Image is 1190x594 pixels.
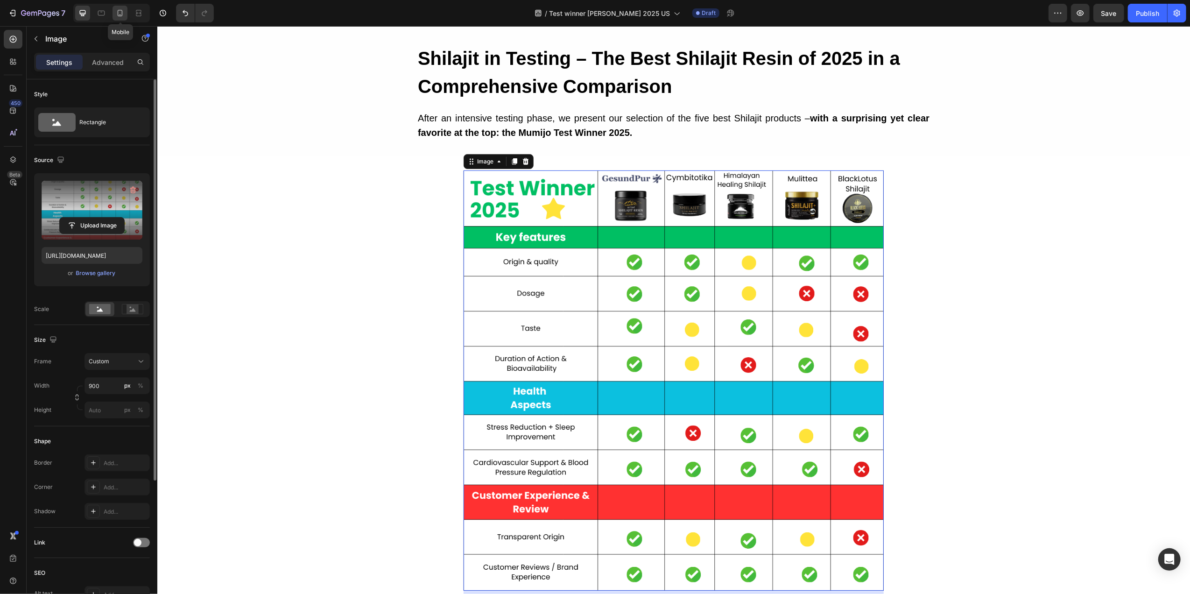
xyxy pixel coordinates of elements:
[1136,8,1159,18] div: Publish
[89,357,109,366] span: Custom
[104,483,148,492] div: Add...
[122,404,133,416] button: %
[545,8,547,18] span: /
[1128,4,1167,22] button: Publish
[135,404,146,416] button: px
[84,377,150,394] input: px%
[34,569,45,577] div: SEO
[68,268,74,279] span: or
[61,7,65,19] p: 7
[34,334,59,346] div: Size
[104,459,148,467] div: Add...
[34,305,49,313] div: Scale
[702,9,716,17] span: Draft
[34,538,45,547] div: Link
[45,33,125,44] p: Image
[1101,9,1117,17] span: Save
[135,380,146,391] button: px
[84,402,150,418] input: px%
[79,112,136,133] div: Rectangle
[138,382,143,390] div: %
[1158,548,1181,571] div: Open Intercom Messenger
[138,406,143,414] div: %
[34,507,56,516] div: Shadow
[34,382,49,390] label: Width
[84,353,150,370] button: Custom
[124,382,131,390] div: px
[46,57,72,67] p: Settings
[261,87,772,112] span: After an intensive testing phase, we present our selection of the five best Shilajit products –
[4,4,70,22] button: 7
[34,437,51,445] div: Shape
[76,269,116,277] div: Browse gallery
[34,357,51,366] label: Frame
[42,247,142,264] input: https://example.com/image.jpg
[1093,4,1124,22] button: Save
[34,483,53,491] div: Corner
[59,217,125,234] button: Upload Image
[76,269,116,278] button: Browse gallery
[34,154,66,167] div: Source
[157,26,1190,594] iframe: Design area
[124,406,131,414] div: px
[34,406,51,414] label: Height
[9,99,22,107] div: 450
[104,508,148,516] div: Add...
[7,171,22,178] div: Beta
[34,459,52,467] div: Border
[92,57,124,67] p: Advanced
[549,8,670,18] span: Test winner [PERSON_NAME] 2025 US
[122,380,133,391] button: %
[176,4,214,22] div: Undo/Redo
[318,131,338,140] div: Image
[34,90,48,99] div: Style
[306,144,726,565] img: gempages_562510153014838146-fd8c9e5f-2dc9-4c42-8de5-e862950086a9.png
